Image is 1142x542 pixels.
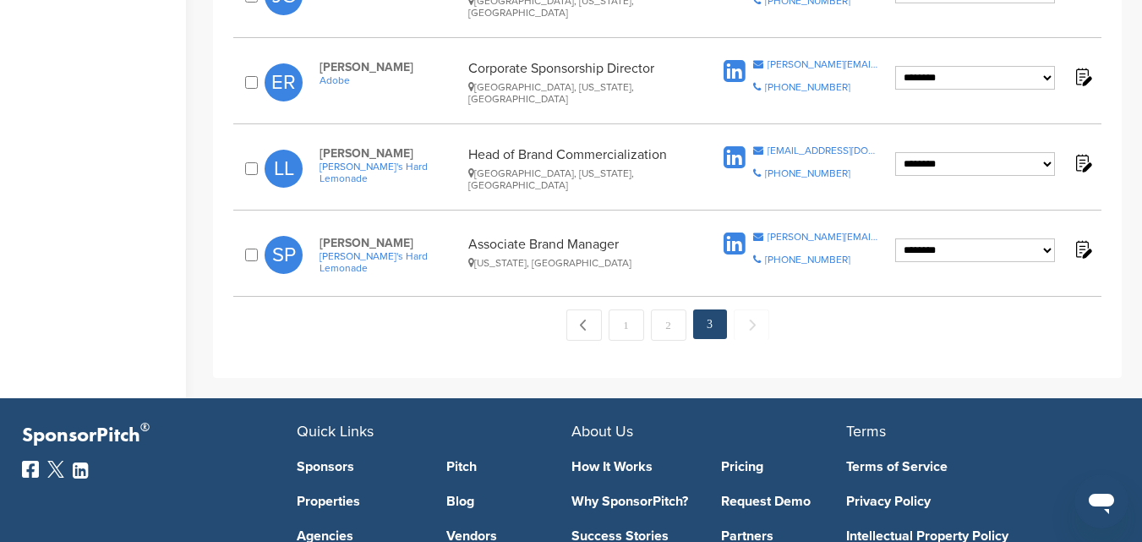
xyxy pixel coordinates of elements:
div: [GEOGRAPHIC_DATA], [US_STATE], [GEOGRAPHIC_DATA] [468,81,688,105]
img: Twitter [47,461,64,478]
span: Next → [734,309,769,340]
img: Notes [1072,152,1093,173]
span: [PERSON_NAME] [320,236,460,250]
span: ® [140,417,150,438]
div: Associate Brand Manager [468,236,688,274]
div: [PERSON_NAME][EMAIL_ADDRESS][DOMAIN_NAME] [768,59,880,69]
a: [PERSON_NAME]'s Hard Lemonade [320,250,460,274]
img: Notes [1072,238,1093,260]
a: How It Works [571,460,697,474]
a: Why SponsorPitch? [571,495,697,508]
a: Adobe [320,74,460,86]
p: SponsorPitch [22,424,297,448]
span: [PERSON_NAME] [320,146,460,161]
span: Quick Links [297,422,374,441]
div: [GEOGRAPHIC_DATA], [US_STATE], [GEOGRAPHIC_DATA] [468,167,688,191]
a: Request Demo [721,495,846,508]
a: 1 [609,309,644,341]
span: ER [265,63,303,101]
div: [US_STATE], [GEOGRAPHIC_DATA] [468,257,688,269]
div: [PHONE_NUMBER] [765,82,850,92]
img: Notes [1072,66,1093,87]
div: [EMAIL_ADDRESS][DOMAIN_NAME] [768,145,880,156]
a: 2 [651,309,686,341]
a: Terms of Service [846,460,1096,474]
span: [PERSON_NAME] [320,60,460,74]
span: Terms [846,422,886,441]
a: Pricing [721,460,846,474]
a: Blog [446,495,571,508]
span: LL [265,150,303,188]
a: Pitch [446,460,571,474]
a: Properties [297,495,422,508]
span: About Us [571,422,633,441]
img: Facebook [22,461,39,478]
iframe: Button to launch messaging window [1074,474,1128,528]
div: Corporate Sponsorship Director [468,60,688,105]
a: [PERSON_NAME]'s Hard Lemonade [320,161,460,184]
div: [PHONE_NUMBER] [765,255,850,265]
a: ← Previous [566,309,602,341]
div: [PHONE_NUMBER] [765,168,850,178]
div: Head of Brand Commercialization [468,146,688,191]
span: SP [265,236,303,274]
em: 3 [693,309,727,339]
a: Privacy Policy [846,495,1096,508]
div: [PERSON_NAME][EMAIL_ADDRESS][DOMAIN_NAME] [768,232,880,242]
a: Sponsors [297,460,422,474]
